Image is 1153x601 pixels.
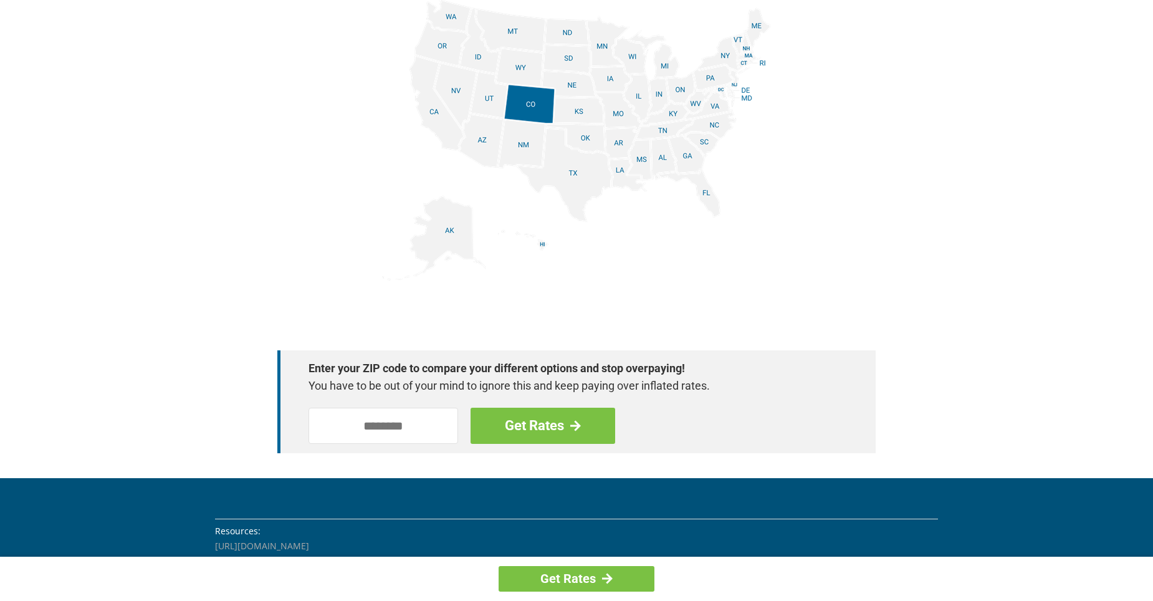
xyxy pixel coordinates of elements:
[215,540,309,552] a: [URL][DOMAIN_NAME]
[499,566,654,592] a: Get Rates
[309,360,832,377] strong: Enter your ZIP code to compare your different options and stop overpaying!
[215,524,938,538] li: Resources:
[215,554,309,565] a: [URL][DOMAIN_NAME]
[309,377,832,395] p: You have to be out of your mind to ignore this and keep paying over inflated rates.
[471,408,615,444] a: Get Rates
